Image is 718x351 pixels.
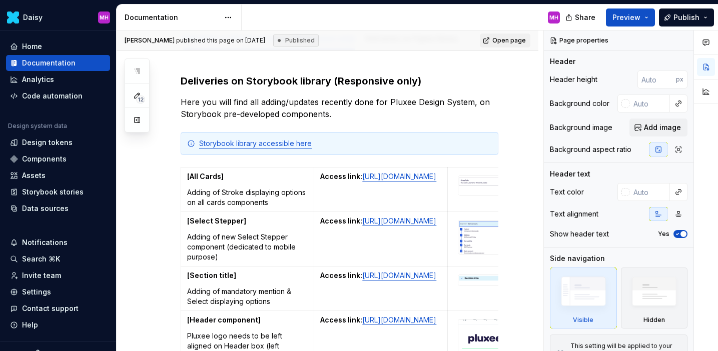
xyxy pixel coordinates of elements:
[6,88,110,104] a: Code automation
[550,209,598,219] div: Text alignment
[637,70,676,88] input: Auto
[22,287,51,297] div: Settings
[362,172,436,180] a: [URL][DOMAIN_NAME]
[673,12,699,22] span: Publish
[676,75,683,83] p: px
[606,8,655,26] button: Preview
[187,172,224,180] strong: [All Cards]
[22,320,38,330] div: Help
[550,169,590,179] div: Header text
[273,34,319,46] div: Published
[6,284,110,300] a: Settings
[6,151,110,167] a: Components
[560,8,602,26] button: Share
[6,234,110,250] button: Notifications
[125,36,265,44] span: published this page on [DATE]
[458,275,570,285] img: 15094e34-93be-44d3-b227-a2f19bff9a3e.png
[7,11,19,23] img: 8442b5b3-d95e-456d-8131-d61e917d6403.png
[362,315,436,324] a: [URL][DOMAIN_NAME]
[2,6,114,28] button: DaisyMH
[550,56,575,66] div: Header
[629,183,670,201] input: Auto
[320,315,362,324] strong: Access link:
[22,270,61,280] div: Invite team
[22,58,76,68] div: Documentation
[22,254,60,264] div: Search ⌘K
[658,230,669,238] label: Yes
[6,184,110,200] a: Storybook stories
[22,74,54,84] div: Analytics
[199,139,312,147] a: Storybook library accessible here
[550,187,584,197] div: Text color
[659,8,714,26] button: Publish
[181,96,498,120] p: Here you will find all adding/updates recently done for Pluxee Design System, on Storybook pre-de...
[187,315,261,324] strong: [Header component]
[575,12,595,22] span: Share
[125,12,219,22] div: Documentation
[22,91,83,101] div: Code automation
[621,267,688,328] div: Hidden
[22,170,46,180] div: Assets
[6,200,110,216] a: Data sources
[187,216,246,225] strong: [Select Stepper]
[629,94,670,112] input: Auto
[573,316,593,324] div: Visible
[643,316,665,324] div: Hidden
[550,267,617,328] div: Visible
[549,13,558,21] div: MH
[100,13,109,21] div: MH
[187,187,308,207] p: Adding of Stroke displaying options on all cards components
[187,232,308,262] p: Adding of new Select Stepper component (dedicated to mobile purpose)
[136,95,145,103] span: 12
[612,12,640,22] span: Preview
[550,122,612,132] div: Background image
[187,286,308,306] p: Adding of mandatory mention & Select displaying options
[22,154,67,164] div: Components
[23,12,43,22] div: Daisy
[550,229,609,239] div: Show header text
[6,251,110,267] button: Search ⌘K
[6,38,110,54] a: Home
[125,36,175,44] span: [PERSON_NAME]
[320,271,362,279] strong: Access link:
[492,36,526,44] span: Open page
[6,55,110,71] a: Documentation
[8,122,67,130] div: Design system data
[22,187,84,197] div: Storybook stories
[320,172,362,180] strong: Access link:
[187,271,236,279] strong: [Section title]
[550,253,605,263] div: Side navigation
[362,271,436,279] a: [URL][DOMAIN_NAME]
[550,144,631,154] div: Background aspect ratio
[6,317,110,333] button: Help
[644,122,681,132] span: Add image
[320,216,362,225] strong: Access link:
[6,300,110,316] button: Contact support
[22,203,69,213] div: Data sources
[458,176,570,195] img: 9a14aad1-93d7-4767-abdc-847f19f791a5.png
[22,41,42,51] div: Home
[362,216,436,225] a: [URL][DOMAIN_NAME]
[6,267,110,283] a: Invite team
[458,220,570,254] img: b38f26f1-2324-4f77-9bfa-d3dd5315bb38.png
[629,118,687,136] button: Add image
[181,75,421,87] strong: Deliveries on Storybook library (Responsive only)
[22,137,73,147] div: Design tokens
[550,74,597,84] div: Header height
[550,98,609,108] div: Background color
[6,134,110,150] a: Design tokens
[22,303,79,313] div: Contact support
[6,71,110,87] a: Analytics
[6,167,110,183] a: Assets
[480,33,530,47] a: Open page
[22,237,68,247] div: Notifications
